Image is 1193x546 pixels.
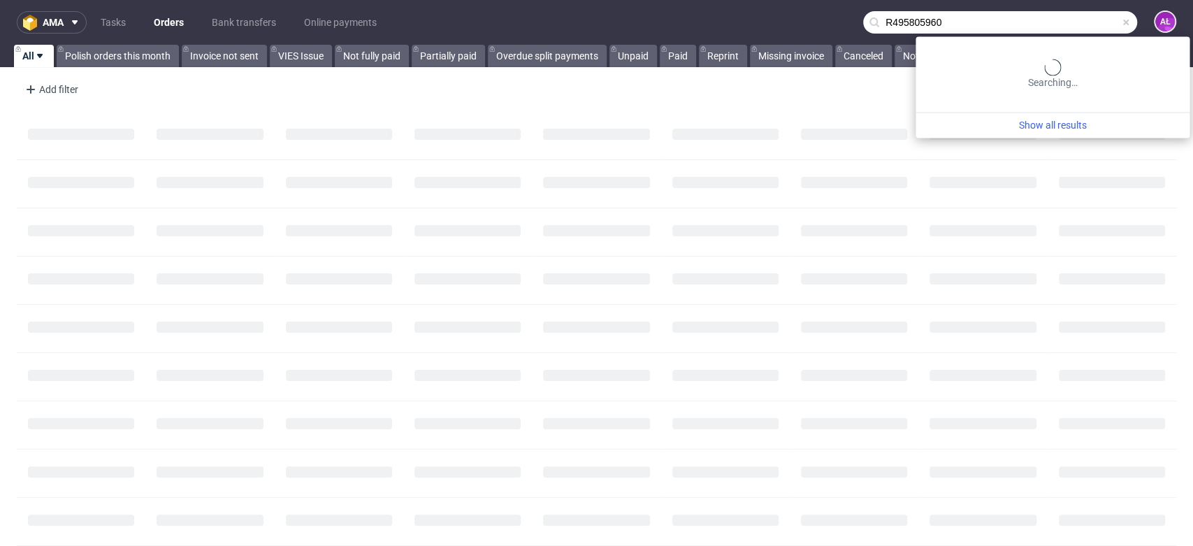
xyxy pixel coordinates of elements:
[296,11,385,34] a: Online payments
[750,45,832,67] a: Missing invoice
[92,11,134,34] a: Tasks
[182,45,267,67] a: Invoice not sent
[20,78,81,101] div: Add filter
[412,45,485,67] a: Partially paid
[335,45,409,67] a: Not fully paid
[145,11,192,34] a: Orders
[43,17,64,27] span: ama
[835,45,892,67] a: Canceled
[609,45,657,67] a: Unpaid
[488,45,607,67] a: Overdue split payments
[203,11,284,34] a: Bank transfers
[699,45,747,67] a: Reprint
[270,45,332,67] a: VIES Issue
[14,45,54,67] a: All
[921,59,1184,89] div: Searching…
[660,45,696,67] a: Paid
[1155,12,1175,31] figcaption: AŁ
[57,45,179,67] a: Polish orders this month
[921,118,1184,132] a: Show all results
[895,45,941,67] a: Not PL
[17,11,87,34] button: ama
[23,15,43,31] img: logo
